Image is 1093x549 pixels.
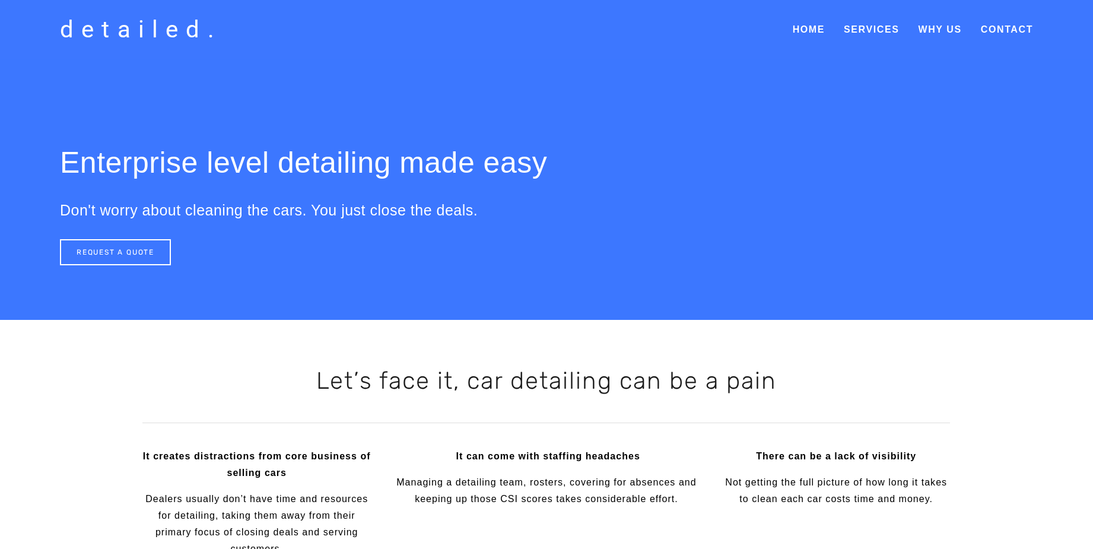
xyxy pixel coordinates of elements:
a: Why Us [918,24,961,34]
a: detailed. [54,12,228,47]
strong: It can come with staffing headaches [456,451,640,461]
h2: Let’s face it, car detailing can be a pain [142,364,950,398]
h3: Don't worry about cleaning the cars. You just close the deals. [60,201,619,219]
h1: Enterprise level detailing made easy [60,144,619,182]
a: Services [844,24,899,34]
strong: It creates distractions from core business of selling cars [143,451,374,478]
a: Contact [981,19,1033,40]
a: Home [793,19,825,40]
p: Not getting the full picture of how long it takes to clean each car costs time and money. [722,474,951,507]
p: Managing a detailing team, rosters, covering for absences and keeping up those CSI scores takes c... [391,474,702,507]
strong: There can be a lack of visibility [756,451,916,461]
a: REQUEST A QUOTE [60,239,171,265]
